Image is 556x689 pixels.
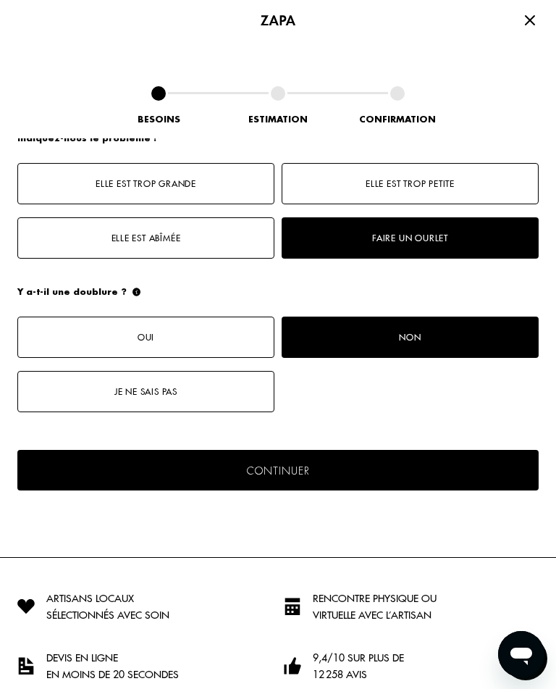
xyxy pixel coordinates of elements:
button: Je ne sais pas [17,371,274,412]
p: Y a-t-il une doublure ? [17,288,140,296]
button: Elle est trop petite [282,163,539,204]
span: Rencontre physique ou virtuelle avec l’artisan [313,590,479,623]
button: Oui [17,317,274,358]
span: Artisans locaux [46,590,169,606]
p: Indiquez-nous le problème : [17,134,156,143]
div: Besoin d’une retouche ? avec un artisan [PERSON_NAME]. [387,503,542,550]
span: 12 258 avis [313,666,404,682]
img: Information doublure [132,288,140,296]
span: 9,4/10 sur plus de [313,649,404,666]
button: Faire un ourlet [282,217,539,259]
iframe: Bouton de lancement de la fenêtre de messagerie [498,631,544,677]
button: Non [282,317,539,358]
div: Estimation [206,115,350,124]
span: en moins de 20 secondes [46,666,179,682]
button: Elle est abîmée [17,217,274,259]
button: Elle est trop grande [17,163,274,204]
div: Affirmez une allure sophistiquée avec le gilet Noun. Ce modèle noir en maille côtelée épouse la s... [387,188,542,564]
span: Devis en ligne [46,649,179,666]
div: Besoins [86,115,231,124]
div: Confirmation [325,115,470,124]
img: Logo Zapa by Tilli [261,15,295,25]
span: sélectionnés avec soin [46,606,169,623]
button: Continuer [17,450,539,490]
